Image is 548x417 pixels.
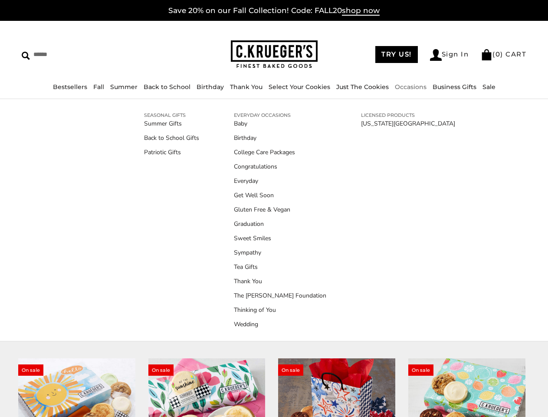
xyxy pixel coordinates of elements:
[234,133,326,142] a: Birthday
[148,364,174,376] span: On sale
[269,83,330,91] a: Select Your Cookies
[278,364,303,376] span: On sale
[361,119,455,128] a: [US_STATE][GEOGRAPHIC_DATA]
[481,50,526,58] a: (0) CART
[375,46,418,63] a: TRY US!
[93,83,104,91] a: Fall
[144,148,199,157] a: Patriotic Gifts
[22,48,137,61] input: Search
[234,262,326,271] a: Tea Gifts
[234,248,326,257] a: Sympathy
[342,6,380,16] span: shop now
[481,49,492,60] img: Bag
[231,40,318,69] img: C.KRUEGER'S
[22,52,30,60] img: Search
[234,119,326,128] a: Baby
[234,205,326,214] a: Gluten Free & Vegan
[234,111,326,119] a: EVERYDAY OCCASIONS
[110,83,138,91] a: Summer
[430,49,469,61] a: Sign In
[234,320,326,329] a: Wedding
[482,83,495,91] a: Sale
[408,364,433,376] span: On sale
[234,305,326,314] a: Thinking of You
[234,191,326,200] a: Get Well Soon
[18,364,43,376] span: On sale
[234,291,326,300] a: The [PERSON_NAME] Foundation
[495,50,501,58] span: 0
[361,111,455,119] a: LICENSED PRODUCTS
[234,148,326,157] a: College Care Packages
[144,133,199,142] a: Back to School Gifts
[144,119,199,128] a: Summer Gifts
[336,83,389,91] a: Just The Cookies
[234,162,326,171] a: Congratulations
[144,83,190,91] a: Back to School
[234,176,326,185] a: Everyday
[234,234,326,243] a: Sweet Smiles
[144,111,199,119] a: SEASONAL GIFTS
[230,83,263,91] a: Thank You
[395,83,427,91] a: Occasions
[433,83,476,91] a: Business Gifts
[234,277,326,286] a: Thank You
[197,83,224,91] a: Birthday
[430,49,442,61] img: Account
[234,219,326,228] a: Graduation
[168,6,380,16] a: Save 20% on our Fall Collection! Code: FALL20shop now
[53,83,87,91] a: Bestsellers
